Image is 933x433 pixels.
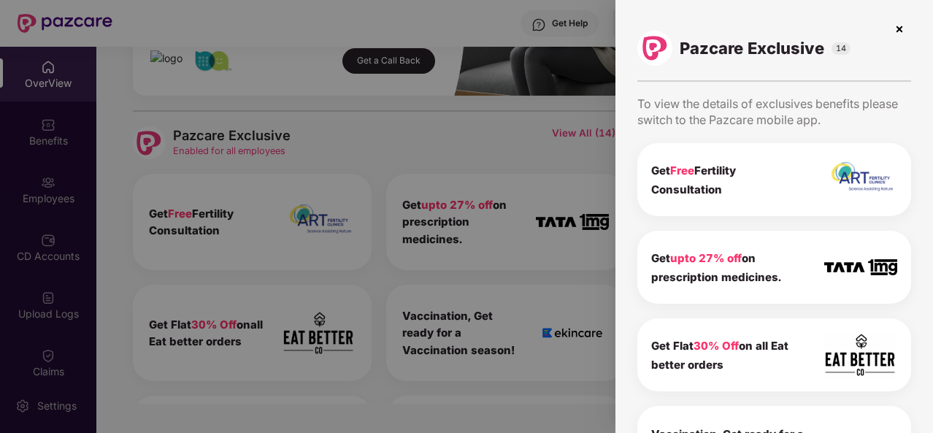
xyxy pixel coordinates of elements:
img: icon [824,259,897,276]
img: icon [824,332,897,377]
span: Free [670,164,694,177]
b: Get Fertility Consultation [651,164,736,196]
span: To view the details of exclusives benefits please switch to the Pazcare mobile app. [637,96,898,127]
span: Pazcare Exclusive [680,38,824,58]
span: upto 27% off [670,251,742,265]
span: 14 [832,42,851,55]
b: Get Flat on all Eat better orders [651,339,788,372]
img: svg+xml;base64,PHN2ZyBpZD0iQ3Jvc3MtMzJ4MzIiIHhtbG5zPSJodHRwOi8vd3d3LnczLm9yZy8yMDAwL3N2ZyIgd2lkdG... [888,18,911,41]
img: icon [824,160,897,199]
span: 30% Off [694,339,739,353]
b: Get on prescription medicines. [651,251,781,284]
img: logo [642,36,667,61]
